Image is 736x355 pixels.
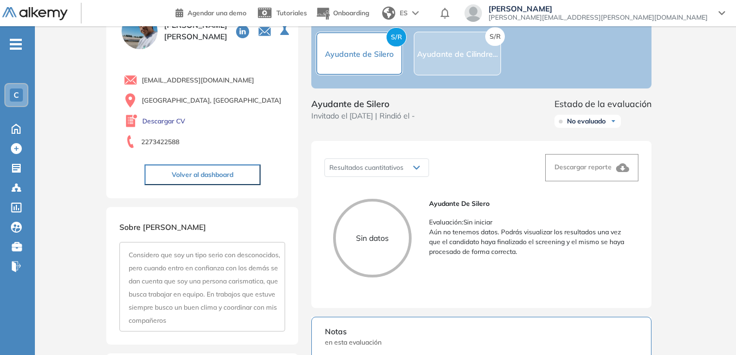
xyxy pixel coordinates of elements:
span: [EMAIL_ADDRESS][DOMAIN_NAME] [142,75,254,85]
span: ES [400,8,408,18]
span: Descargar reporte [554,163,612,171]
p: Evaluación : Sin iniciar [429,217,630,227]
i: - [10,43,22,45]
span: Onboarding [333,9,369,17]
span: [PERSON_NAME][EMAIL_ADDRESS][PERSON_NAME][DOMAIN_NAME] [488,13,708,22]
span: en esta evaluación [325,338,638,347]
img: arrow [412,11,419,15]
span: Ayudante de Cilindre... [417,49,498,59]
a: Agendar una demo [176,5,246,19]
span: [GEOGRAPHIC_DATA], [GEOGRAPHIC_DATA] [142,96,281,105]
span: Estado de la evaluación [554,97,651,110]
span: [PERSON_NAME] [488,4,708,13]
p: Aún no tenemos datos. Podrás visualizar los resultados una vez que el candidato haya finalizado e... [429,227,630,257]
span: Resultados cuantitativos [329,163,403,171]
span: Invitado el [DATE] | Rindió el - [311,110,415,122]
button: Seleccione la evaluación activa [276,21,295,41]
img: PROFILE_MENU_LOGO_USER [119,11,160,51]
img: Ícono de flecha [610,118,617,125]
span: 2273422588 [141,137,179,147]
span: Considero que soy un tipo serio con desconocidos, pero cuando entro en confianza con los demás se... [129,251,280,324]
span: Tutoriales [276,9,307,17]
span: [PERSON_NAME] [PERSON_NAME] [164,20,227,43]
span: Notas [325,326,638,338]
span: Agendar una demo [188,9,246,17]
button: Onboarding [316,2,369,25]
span: Ayudante de Silero [311,97,415,110]
button: Descargar reporte [545,154,638,181]
a: Descargar CV [142,116,185,126]
span: No evaluado [567,117,606,126]
span: Ayudante de Silero [429,199,630,209]
span: S/R [386,27,407,47]
span: Ayudante de Silero [325,49,394,59]
span: C [14,91,19,99]
button: Volver al dashboard [144,164,261,185]
span: Sobre [PERSON_NAME] [119,222,206,232]
img: world [382,7,395,20]
img: Logo [2,7,68,21]
p: Sin datos [336,233,409,244]
span: S/R [485,27,505,46]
